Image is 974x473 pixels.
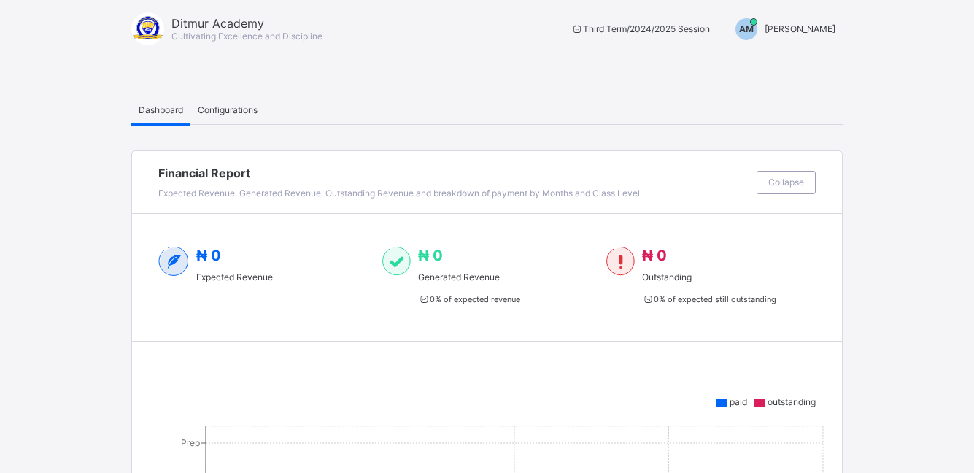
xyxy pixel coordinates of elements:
img: expected-2.4343d3e9d0c965b919479240f3db56ac.svg [158,247,189,276]
span: Expected Revenue, Generated Revenue, Outstanding Revenue and breakdown of payment by Months and C... [158,188,640,199]
span: session/term information [571,23,710,34]
tspan: Prep [181,437,200,448]
span: 0 % of expected still outstanding [642,294,776,304]
span: Ditmur Academy [171,16,322,31]
span: Collapse [768,177,804,188]
span: AM [739,23,754,34]
span: ₦ 0 [196,247,221,264]
span: Cultivating Excellence and Discipline [171,31,322,42]
span: Generated Revenue [418,272,519,282]
span: [PERSON_NAME] [765,23,835,34]
img: outstanding-1.146d663e52f09953f639664a84e30106.svg [606,247,635,276]
span: ₦ 0 [642,247,667,264]
span: outstanding [768,396,816,407]
span: 0 % of expected revenue [418,294,519,304]
span: Outstanding [642,272,776,282]
span: Configurations [198,104,258,115]
span: ₦ 0 [418,247,443,264]
img: paid-1.3eb1404cbcb1d3b736510a26bbfa3ccb.svg [382,247,411,276]
span: Expected Revenue [196,272,273,282]
span: paid [730,396,747,407]
span: Financial Report [158,166,749,180]
span: Dashboard [139,104,183,115]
